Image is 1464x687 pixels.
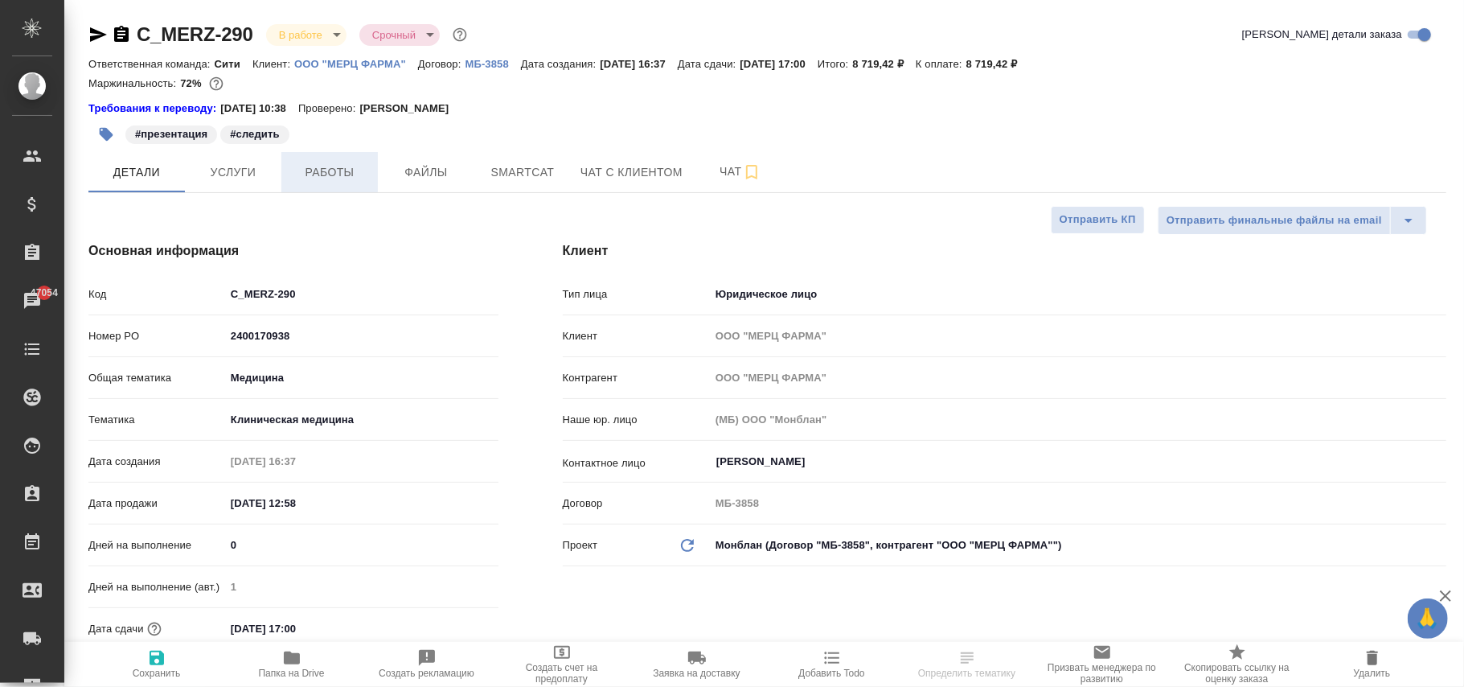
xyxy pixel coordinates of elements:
span: Скопировать ссылку на оценку заказа [1179,662,1295,685]
button: Сохранить [89,642,224,687]
input: ✎ Введи что-нибудь [225,617,366,640]
p: Дата создания: [521,58,600,70]
button: Скопировать ссылку для ЯМессенджера [88,25,108,44]
svg: Подписаться [742,162,761,182]
span: Создать счет на предоплату [504,662,620,685]
span: Удалить [1354,668,1391,679]
p: Клиент [563,328,710,344]
p: МБ-3858 [465,58,521,70]
p: Тип лица [563,286,710,302]
input: Пустое поле [225,450,366,473]
span: Добавить Todo [798,668,864,679]
p: К оплате: [916,58,966,70]
span: Услуги [195,162,272,183]
button: Папка на Drive [224,642,359,687]
p: Маржинальность: [88,77,180,89]
div: Монблан (Договор "МБ-3858", контрагент "ООО "МЕРЦ ФАРМА"") [710,532,1446,559]
p: Проект [563,537,598,553]
button: Доп статусы указывают на важность/срочность заказа [449,24,470,45]
span: Smartcat [484,162,561,183]
p: 72% [180,77,205,89]
button: В работе [274,28,327,42]
p: Наше юр. лицо [563,412,710,428]
span: Отправить КП [1060,211,1136,229]
span: [PERSON_NAME] детали заказа [1242,27,1402,43]
span: Файлы [388,162,465,183]
input: Пустое поле [225,575,498,599]
p: 8 719,42 ₽ [966,58,1030,70]
p: Договор: [418,58,465,70]
div: В работе [359,24,440,46]
button: Скопировать ссылку на оценку заказа [1170,642,1305,687]
div: В работе [266,24,347,46]
p: ООО "МЕРЦ ФАРМА" [294,58,418,70]
span: Создать рекламацию [379,668,474,679]
span: Сохранить [133,668,181,679]
p: Договор [563,496,710,512]
button: Создать рекламацию [359,642,494,687]
span: Отправить финальные файлы на email [1167,212,1382,230]
button: Удалить [1305,642,1440,687]
button: Скопировать ссылку [112,25,131,44]
input: ✎ Введи что-нибудь [225,533,498,557]
p: [DATE] 10:38 [220,101,298,117]
p: Проверено: [298,101,360,117]
button: Заявка на доставку [629,642,765,687]
span: Чат с клиентом [580,162,683,183]
p: Дата продажи [88,496,225,512]
input: Пустое поле [710,366,1446,389]
p: 8 719,42 ₽ [852,58,916,70]
p: Сити [215,58,252,70]
button: Отправить КП [1051,206,1145,234]
p: Код [88,286,225,302]
p: Номер PO [88,328,225,344]
span: Определить тематику [918,668,1015,679]
div: Юридическое лицо [710,281,1446,308]
button: Срочный [367,28,420,42]
span: 🙏 [1414,602,1441,636]
p: Дней на выполнение [88,537,225,553]
input: ✎ Введи что-нибудь [225,492,366,515]
p: Тематика [88,412,225,428]
p: #следить [230,126,279,142]
p: Клиент: [252,58,294,70]
p: [DATE] 17:00 [740,58,818,70]
a: C_MERZ-290 [137,23,253,45]
p: Дата сдачи [88,621,144,637]
span: Работы [291,162,368,183]
button: Добавить Todo [765,642,900,687]
input: ✎ Введи что-нибудь [225,282,498,306]
div: Клиническая медицина [225,406,498,434]
p: Итого: [818,58,852,70]
span: презентация [124,126,219,140]
p: Дата сдачи: [678,58,740,70]
button: 2046.50 RUB; [206,73,227,94]
p: Ответственная команда: [88,58,215,70]
input: Пустое поле [710,492,1446,515]
p: [DATE] 16:37 [600,58,678,70]
button: Создать счет на предоплату [494,642,629,687]
button: Призвать менеджера по развитию [1035,642,1170,687]
span: Призвать менеджера по развитию [1044,662,1160,685]
button: Добавить тэг [88,117,124,152]
span: Заявка на доставку [653,668,740,679]
button: Определить тематику [900,642,1035,687]
div: Медицина [225,364,498,392]
h4: Клиент [563,241,1446,261]
span: 47054 [21,285,68,301]
p: #презентация [135,126,207,142]
button: 🙏 [1408,599,1448,639]
a: 47054 [4,281,60,321]
h4: Основная информация [88,241,498,261]
a: МБ-3858 [465,56,521,70]
p: [PERSON_NAME] [359,101,461,117]
input: ✎ Введи что-нибудь [225,324,498,348]
p: Контактное лицо [563,455,710,471]
p: Контрагент [563,370,710,386]
p: Дней на выполнение (авт.) [88,579,225,595]
span: Детали [98,162,175,183]
button: Open [1437,460,1441,463]
span: Чат [702,162,779,182]
input: Пустое поле [710,324,1446,348]
div: Нажми, чтобы открыть папку с инструкцией [88,101,220,117]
